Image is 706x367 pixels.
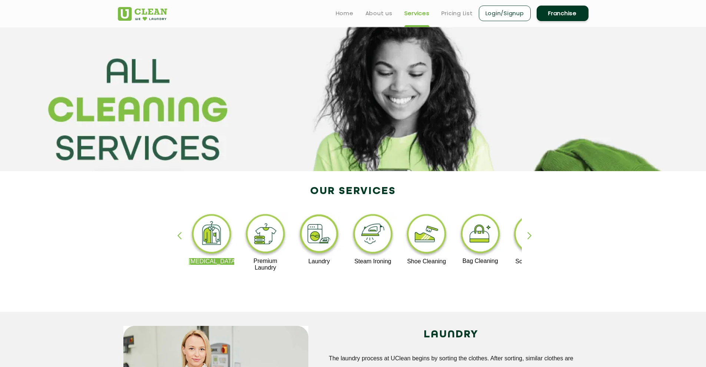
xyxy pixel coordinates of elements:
img: sofa_cleaning_11zon.webp [511,212,557,258]
p: Steam Ironing [350,258,396,265]
img: premium_laundry_cleaning_11zon.webp [243,212,288,258]
a: Franchise [537,6,589,21]
a: Login/Signup [479,6,531,21]
img: bag_cleaning_11zon.webp [458,212,503,258]
p: Sofa Cleaning [511,258,557,265]
a: Home [336,9,354,18]
img: steam_ironing_11zon.webp [350,212,396,258]
img: UClean Laundry and Dry Cleaning [118,7,167,21]
p: Laundry [296,258,342,265]
img: laundry_cleaning_11zon.webp [296,212,342,258]
a: Pricing List [441,9,473,18]
a: About us [365,9,392,18]
img: dry_cleaning_11zon.webp [189,212,235,258]
p: [MEDICAL_DATA] [189,258,235,265]
p: Shoe Cleaning [404,258,450,265]
img: shoe_cleaning_11zon.webp [404,212,450,258]
h2: LAUNDRY [319,326,583,344]
a: Services [404,9,430,18]
p: Bag Cleaning [458,258,503,264]
p: Premium Laundry [243,258,288,271]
